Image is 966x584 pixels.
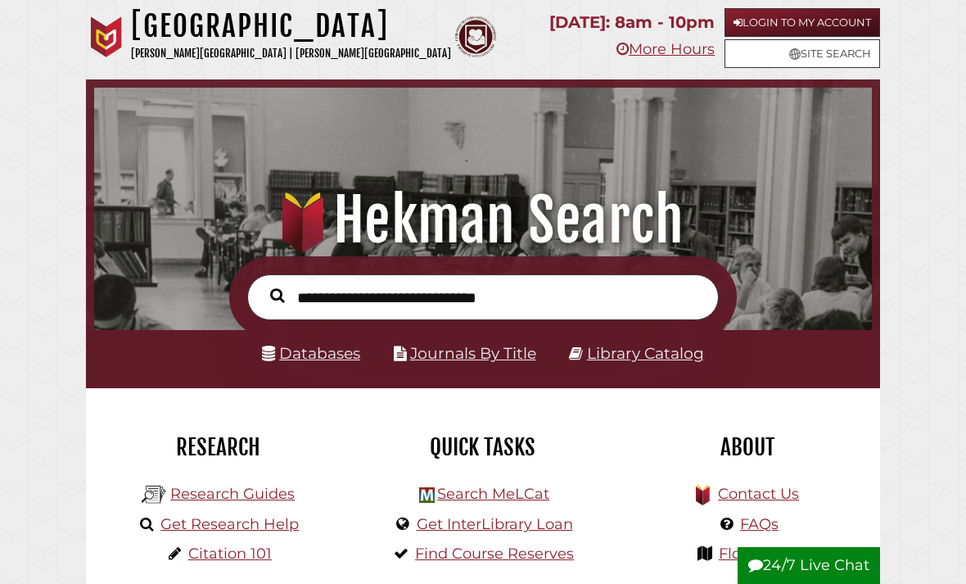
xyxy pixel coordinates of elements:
a: Floor Maps [719,545,800,563]
img: Calvin University [86,16,127,57]
a: Get InterLibrary Loan [417,515,573,533]
button: Search [262,285,293,307]
a: FAQs [740,515,779,533]
img: Hekman Library Logo [419,487,435,503]
h2: Quick Tasks [363,433,603,461]
p: [DATE]: 8am - 10pm [549,8,715,37]
a: Login to My Account [724,8,880,37]
h2: About [628,433,868,461]
a: Find Course Reserves [415,545,574,563]
a: Get Research Help [160,515,299,533]
p: [PERSON_NAME][GEOGRAPHIC_DATA] | [PERSON_NAME][GEOGRAPHIC_DATA] [131,44,451,63]
h2: Research [98,433,338,461]
h1: Hekman Search [109,184,858,256]
a: Research Guides [170,485,295,503]
a: Databases [262,344,360,363]
a: Site Search [724,39,880,68]
a: More Hours [616,40,715,58]
h1: [GEOGRAPHIC_DATA] [131,8,451,44]
a: Library Catalog [587,344,704,363]
a: Contact Us [718,485,799,503]
i: Search [270,288,285,304]
a: Citation 101 [188,545,272,563]
img: Calvin Theological Seminary [455,16,496,57]
a: Journals By Title [410,344,536,363]
img: Hekman Library Logo [142,482,166,507]
a: Search MeLCat [437,485,549,503]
